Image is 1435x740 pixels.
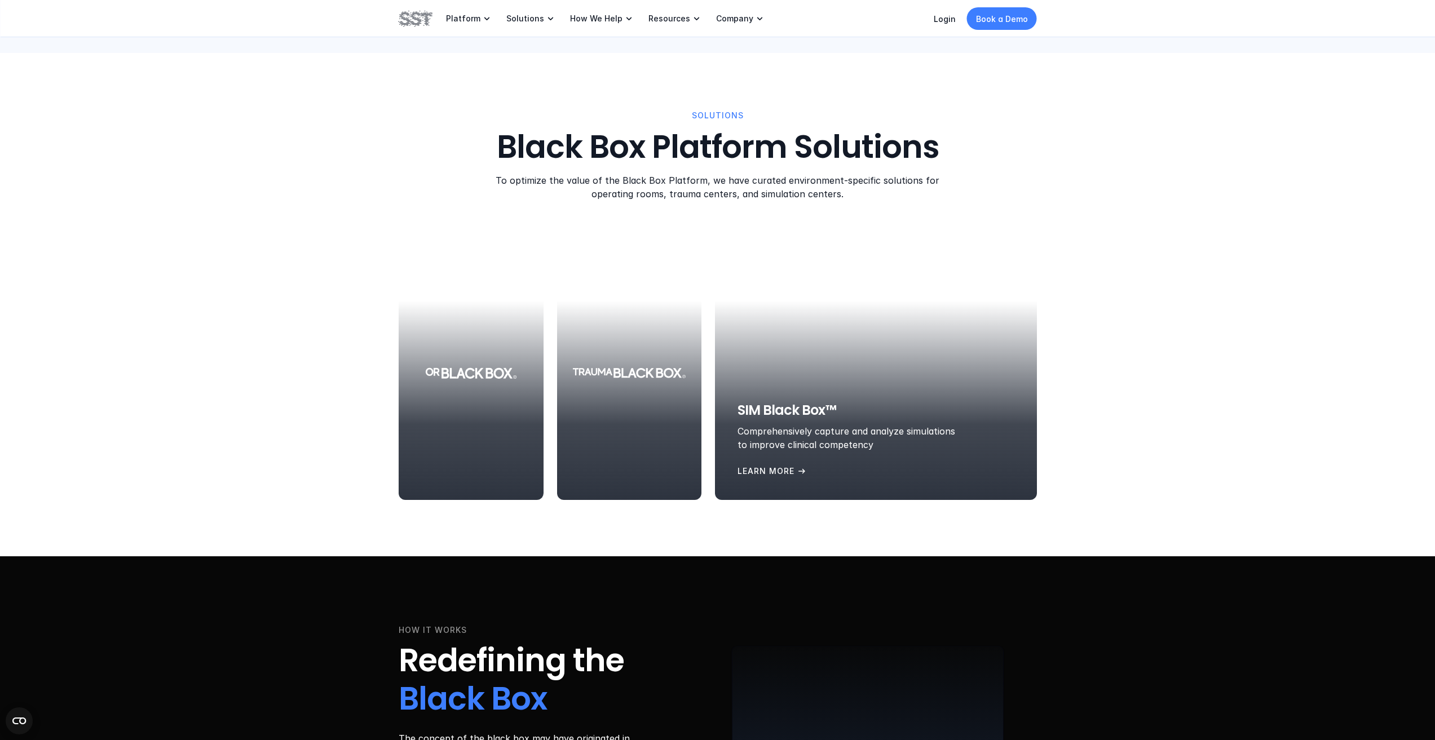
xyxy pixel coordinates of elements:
[557,246,701,500] a: Trauma Black Box logo
[967,7,1037,30] a: Book a Demo
[934,14,956,24] a: Login
[573,358,686,388] img: Trauma Black Box logo
[399,676,547,720] span: Black Box
[738,464,794,477] p: Learn More
[414,358,527,388] img: OR Black Box logo
[399,624,467,636] p: HOW IT WORKS
[648,14,690,24] p: Resources
[399,639,624,683] span: Redefining the
[506,14,544,24] p: Solutions
[976,13,1028,25] p: Book a Demo
[399,9,432,28] img: SST logo
[716,14,753,24] p: Company
[715,246,1037,500] a: SIM Black Box™Comprehensively capture and analyze simulations to improve clinical competencyLearn...
[738,424,963,451] p: Comprehensively capture and analyze simulations to improve clinical competency
[738,401,836,420] h5: SIM Black Box™
[446,14,480,24] p: Platform
[692,109,744,122] p: SOLUTIONS
[570,14,622,24] p: How We Help
[399,246,544,500] a: OR Black Box logo
[496,128,939,166] h2: Black Box Platform Solutions
[494,174,941,201] p: To optimize the value of the Black Box Platform, we have curated environment-specific solutions f...
[6,707,33,734] button: Open CMP widget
